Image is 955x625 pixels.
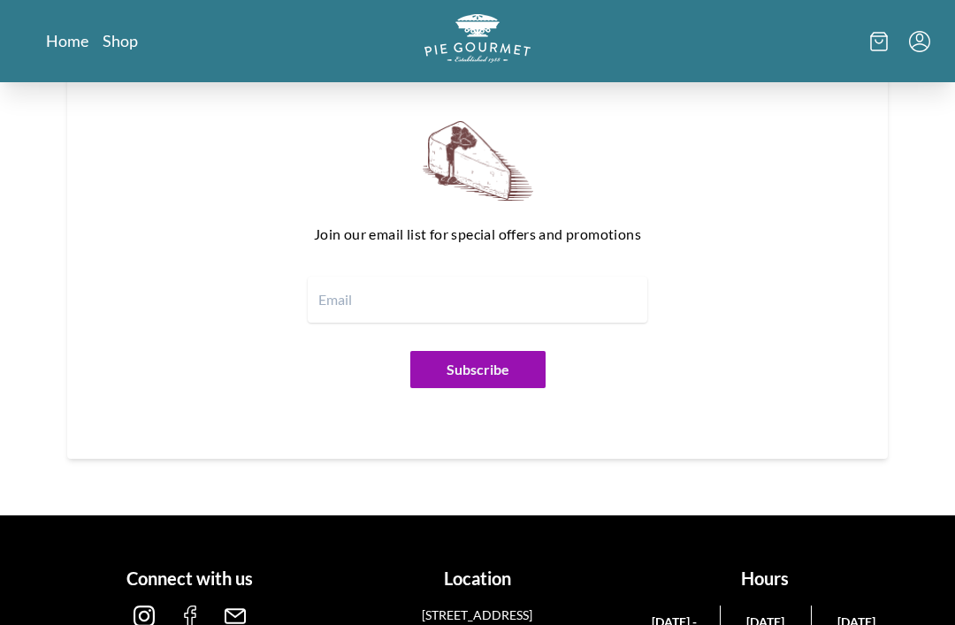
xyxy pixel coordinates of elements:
h1: Hours [629,565,902,591]
a: Shop [103,30,138,51]
button: Subscribe [410,351,546,388]
h1: Connect with us [53,565,326,591]
a: Logo [424,14,531,68]
a: Home [46,30,88,51]
img: newsletter [423,121,533,201]
p: [STREET_ADDRESS] [409,606,546,624]
p: Join our email list for special offers and promotions [138,220,817,248]
input: Email [308,277,647,323]
button: Menu [909,31,930,52]
img: logo [424,14,531,63]
h1: Location [340,565,614,591]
